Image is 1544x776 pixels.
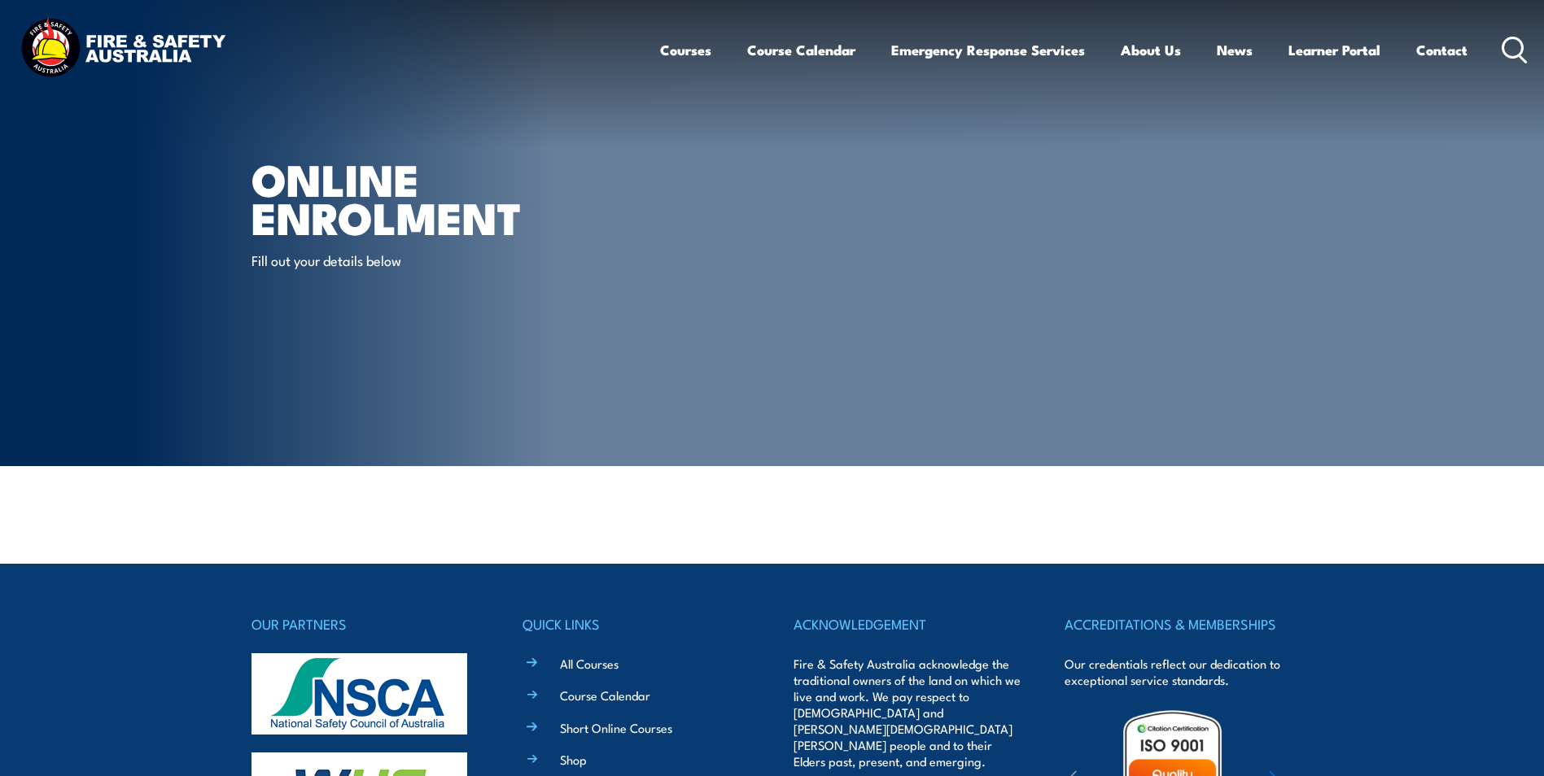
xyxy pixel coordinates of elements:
[794,656,1021,769] p: Fire & Safety Australia acknowledge the traditional owners of the land on which we live and work....
[660,28,711,72] a: Courses
[1416,28,1467,72] a: Contact
[560,719,672,736] a: Short Online Courses
[1121,28,1181,72] a: About Us
[252,159,654,235] h1: Online Enrolment
[794,613,1021,635] h4: ACKNOWLEDGEMENT
[1217,28,1253,72] a: News
[891,28,1085,72] a: Emergency Response Services
[252,653,467,735] img: nsca-logo-footer
[252,251,549,269] p: Fill out your details below
[523,613,750,635] h4: QUICK LINKS
[252,613,479,635] h4: OUR PARTNERS
[560,687,650,704] a: Course Calendar
[560,751,587,768] a: Shop
[1288,28,1380,72] a: Learner Portal
[747,28,855,72] a: Course Calendar
[560,655,619,672] a: All Courses
[1065,613,1292,635] h4: ACCREDITATIONS & MEMBERSHIPS
[1065,656,1292,688] p: Our credentials reflect our dedication to exceptional service standards.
